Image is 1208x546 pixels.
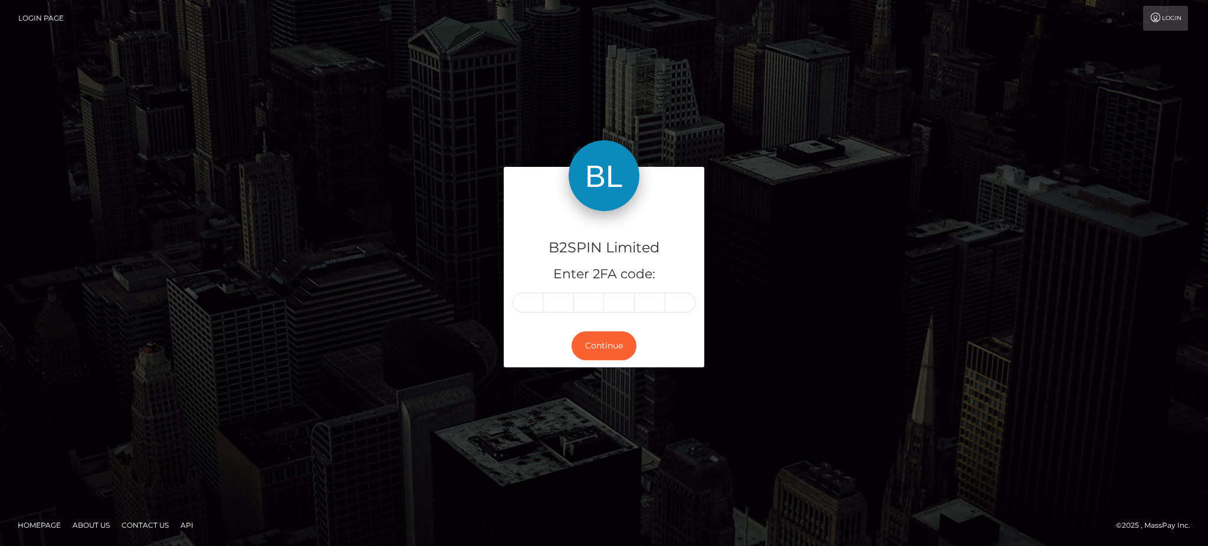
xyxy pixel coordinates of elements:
[18,6,64,31] a: Login Page
[176,516,198,534] a: API
[13,516,65,534] a: Homepage
[117,516,173,534] a: Contact Us
[1116,519,1199,532] div: © 2025 , MassPay Inc.
[513,265,695,284] h5: Enter 2FA code:
[1143,6,1188,31] a: Login
[569,140,639,211] img: B2SPIN Limited
[68,516,114,534] a: About Us
[513,238,695,258] h4: B2SPIN Limited
[572,331,636,360] button: Continue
